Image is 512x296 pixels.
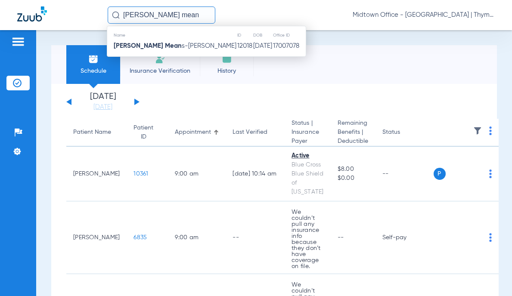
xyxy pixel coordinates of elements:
td: Self-pay [375,201,434,274]
span: Insurance Payer [292,128,324,146]
img: group-dot-blue.svg [489,126,492,135]
span: History [206,67,247,75]
td: [PERSON_NAME] [66,201,127,274]
td: -- [375,147,434,201]
img: hamburger-icon [11,37,25,47]
li: [DATE] [77,92,129,111]
td: 9:00 AM [168,201,226,274]
a: [DATE] [77,103,129,111]
th: DOB [253,31,273,40]
span: -- [338,234,344,240]
img: group-dot-blue.svg [489,170,492,178]
p: We couldn’t pull any insurance info because they don’t have coverage on file. [292,209,324,269]
th: Status | [285,119,331,147]
div: Appointment [175,128,211,137]
div: Appointment [175,128,219,137]
img: Manual Insurance Verification [155,54,165,64]
span: 10361 [133,171,148,177]
td: [DATE] [253,40,273,52]
th: Name [107,31,237,40]
div: Patient ID [133,123,161,142]
td: -- [226,201,285,274]
span: $0.00 [338,174,369,183]
img: History [222,54,232,64]
div: Last Verified [233,128,267,137]
div: Patient Name [73,128,111,137]
iframe: Chat Widget [469,255,512,296]
td: 17007078 [273,40,306,52]
input: Search for patients [108,6,215,24]
th: Remaining Benefits | [331,119,375,147]
td: [DATE] 10:14 AM [226,147,285,201]
div: Patient Name [73,128,120,137]
span: P [434,168,446,180]
div: Last Verified [233,128,278,137]
img: group-dot-blue.svg [489,233,492,242]
span: Midtown Office - [GEOGRAPHIC_DATA] | Thyme Dental Care [353,11,495,19]
span: 6835 [133,234,147,240]
th: ID [237,31,253,40]
img: Search Icon [112,11,120,19]
div: Active [292,151,324,160]
th: Office ID [273,31,306,40]
span: s-[PERSON_NAME] [114,43,236,49]
div: Patient ID [133,123,153,142]
div: Blue Cross Blue Shield of [US_STATE] [292,160,324,197]
span: $8.00 [338,165,369,174]
img: Schedule [88,54,99,64]
span: Deductible [338,137,369,146]
span: Schedule [73,67,114,75]
strong: [PERSON_NAME] Mean [114,43,182,49]
img: Zuub Logo [17,6,47,22]
td: [PERSON_NAME] [66,147,127,201]
td: 9:00 AM [168,147,226,201]
td: 12018 [237,40,253,52]
img: filter.svg [473,126,482,135]
th: Status [375,119,434,147]
span: Insurance Verification [127,67,193,75]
